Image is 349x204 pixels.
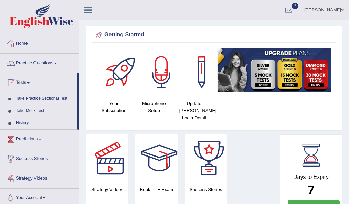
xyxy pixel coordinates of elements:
[0,54,79,71] a: Practice Questions
[94,30,334,40] div: Getting Started
[13,93,77,105] a: Take Practice Sectional Test
[292,3,299,9] span: 2
[0,73,77,90] a: Tests
[288,174,334,180] h4: Days to Expiry
[137,100,170,114] h4: Microphone Setup
[97,100,130,114] h4: Your Subscription
[0,169,79,186] a: Strategy Videos
[0,149,79,167] a: Success Stories
[218,48,331,92] img: small5.jpg
[13,117,77,129] a: History
[178,100,211,121] h4: Update [PERSON_NAME] Login Detail
[13,105,77,117] a: Take Mock Test
[0,130,79,147] a: Predictions
[185,186,227,193] h4: Success Stories
[86,186,128,193] h4: Strategy Videos
[0,34,79,51] a: Home
[308,183,314,197] b: 7
[135,186,178,193] h4: Book PTE Exam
